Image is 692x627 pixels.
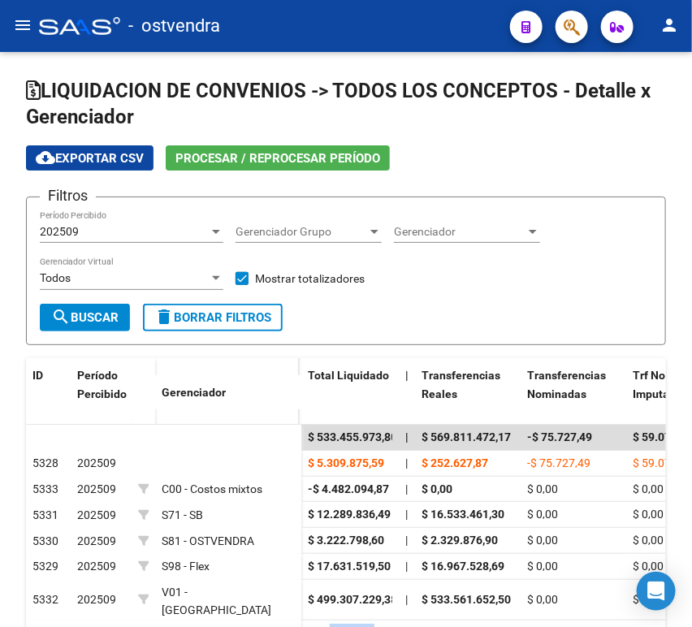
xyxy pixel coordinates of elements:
[51,310,119,325] span: Buscar
[26,145,154,171] button: Exportar CSV
[143,304,283,331] button: Borrar Filtros
[308,482,389,495] span: -$ 4.482.094,87
[405,593,408,606] span: |
[32,482,58,495] span: 5333
[405,430,409,443] span: |
[405,560,408,573] span: |
[405,534,408,547] span: |
[308,593,397,606] span: $ 499.307.229,38
[308,430,397,443] span: $ 533.455.973,80
[162,482,262,495] span: C00 - Costos mixtos
[633,560,664,573] span: $ 0,00
[162,386,226,399] span: Gerenciador
[162,586,271,617] span: V01 - [GEOGRAPHIC_DATA]
[633,369,691,400] span: Trf No Imputables
[32,369,43,382] span: ID
[32,508,58,521] span: 5331
[527,430,592,443] span: -$ 75.727,49
[308,560,391,573] span: $ 17.631.519,50
[236,225,367,239] span: Gerenciador Grupo
[527,593,558,606] span: $ 0,00
[32,534,58,547] span: 5330
[422,456,488,469] span: $ 252.627,87
[40,225,79,238] span: 202509
[13,15,32,35] mat-icon: menu
[308,534,384,547] span: $ 3.222.798,60
[155,375,301,410] datatable-header-cell: Gerenciador
[308,508,391,521] span: $ 12.289.836,49
[32,456,58,469] span: 5328
[422,482,452,495] span: $ 0,00
[51,307,71,326] mat-icon: search
[77,456,116,469] span: 202509
[162,560,210,573] span: S98 - Flex
[36,151,144,166] span: Exportar CSV
[175,151,380,166] span: Procesar / Reprocesar período
[36,148,55,167] mat-icon: cloud_download
[633,534,664,547] span: $ 0,00
[422,593,511,606] span: $ 533.561.652,50
[77,508,116,521] span: 202509
[527,508,558,521] span: $ 0,00
[26,358,71,426] datatable-header-cell: ID
[308,369,389,382] span: Total Liquidado
[308,456,384,469] span: $ 5.309.875,59
[166,145,390,171] button: Procesar / Reprocesar período
[162,508,203,521] span: S71 - SB
[422,508,504,521] span: $ 16.533.461,30
[405,456,408,469] span: |
[40,304,130,331] button: Buscar
[162,534,254,547] span: S81 - OSTVENDRA
[422,430,511,443] span: $ 569.811.472,17
[77,369,127,400] span: Período Percibido
[415,358,521,430] datatable-header-cell: Transferencias Reales
[527,456,590,469] span: -$ 75.727,49
[26,80,651,128] span: LIQUIDACION DE CONVENIOS -> TODOS LOS CONCEPTOS - Detalle x Gerenciador
[405,369,409,382] span: |
[521,358,626,430] datatable-header-cell: Transferencias Nominadas
[633,508,664,521] span: $ 0,00
[77,593,116,606] span: 202509
[527,369,606,400] span: Transferencias Nominadas
[32,593,58,606] span: 5332
[399,358,415,430] datatable-header-cell: |
[154,307,174,326] mat-icon: delete
[405,508,408,521] span: |
[633,593,664,606] span: $ 0,00
[71,358,132,426] datatable-header-cell: Período Percibido
[422,534,498,547] span: $ 2.329.876,90
[422,369,500,400] span: Transferencias Reales
[527,534,558,547] span: $ 0,00
[40,184,96,207] h3: Filtros
[77,482,116,495] span: 202509
[128,8,220,44] span: - ostvendra
[660,15,679,35] mat-icon: person
[405,482,408,495] span: |
[301,358,399,430] datatable-header-cell: Total Liquidado
[77,534,116,547] span: 202509
[637,572,676,611] div: Open Intercom Messenger
[32,560,58,573] span: 5329
[394,225,525,239] span: Gerenciador
[422,560,504,573] span: $ 16.967.528,69
[633,482,664,495] span: $ 0,00
[77,560,116,573] span: 202509
[40,271,71,284] span: Todos
[154,310,271,325] span: Borrar Filtros
[255,269,365,288] span: Mostrar totalizadores
[527,560,558,573] span: $ 0,00
[527,482,558,495] span: $ 0,00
